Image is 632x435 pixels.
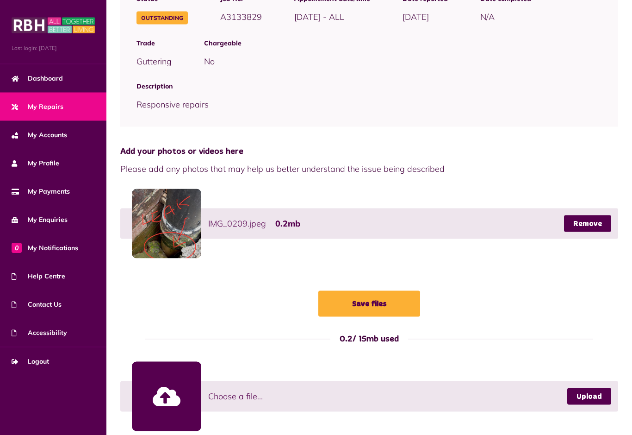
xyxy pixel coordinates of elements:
[120,145,618,158] span: Add your photos or videos here
[12,16,95,35] img: MyRBH
[12,328,67,338] span: Accessibility
[403,12,429,22] span: [DATE]
[120,163,618,175] span: Please add any photos that may help us better understand the issue being described
[136,82,602,91] span: Description
[12,74,63,83] span: Dashboard
[564,215,611,232] a: Remove
[12,357,49,366] span: Logout
[275,220,300,228] span: 0.2mb
[12,271,65,281] span: Help Centre
[480,12,495,22] span: N/A
[12,243,78,253] span: My Notifications
[204,38,602,48] span: Chargeable
[12,102,63,112] span: My Repairs
[294,12,344,22] span: [DATE] - ALL
[12,243,22,253] span: 0
[12,187,70,196] span: My Payments
[318,291,420,317] button: Save files
[136,12,188,25] span: Outstanding
[12,44,95,52] span: Last login: [DATE]
[12,300,62,309] span: Contact Us
[136,99,209,110] span: Responsive repairs
[12,130,67,140] span: My Accounts
[220,12,262,22] span: A3133829
[136,38,172,48] span: Trade
[330,333,408,346] div: / 15mb used
[204,56,215,67] span: No
[208,390,263,403] span: Choose a file...
[12,158,59,168] span: My Profile
[340,335,353,343] span: 0.2
[136,56,172,67] span: Guttering
[12,215,68,225] span: My Enquiries
[567,388,611,405] a: Upload
[208,220,266,228] span: IMG_0209.jpeg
